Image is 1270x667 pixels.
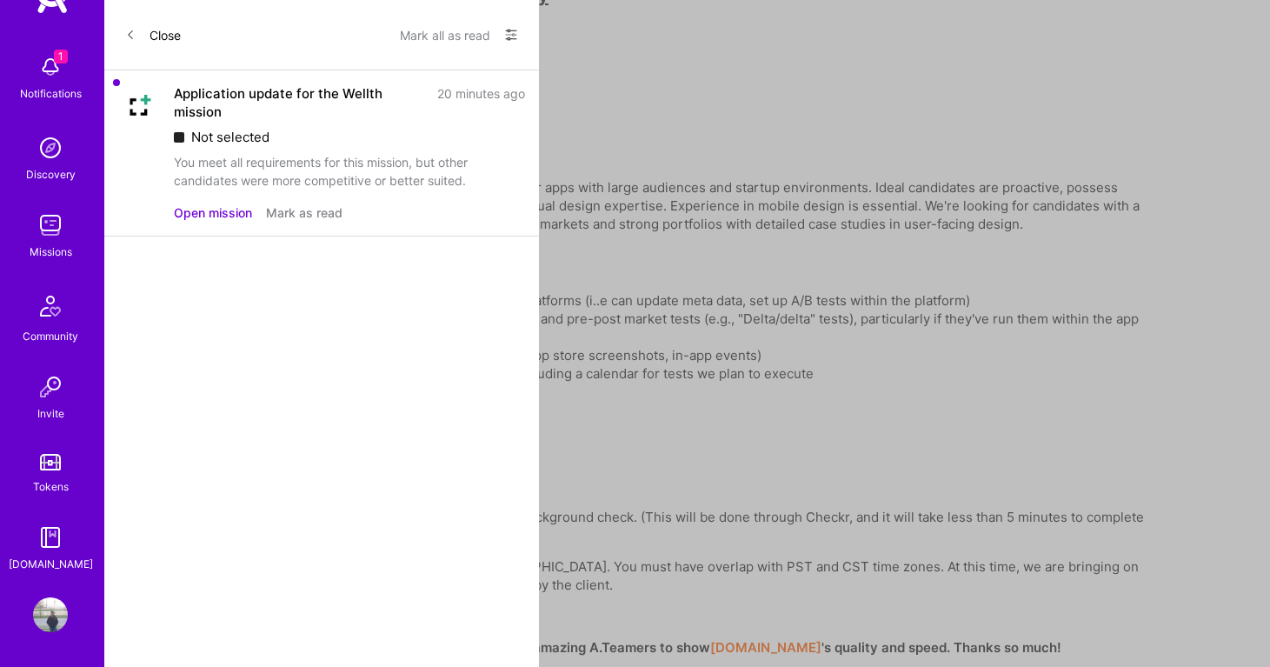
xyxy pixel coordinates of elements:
div: [DOMAIN_NAME] [9,555,93,573]
div: Discovery [26,165,76,183]
button: Close [125,21,181,49]
button: Mark all as read [400,21,490,49]
div: You meet all requirements for this mission, but other candidates were more competitive or better ... [174,153,525,190]
div: Invite [37,404,64,423]
img: guide book [33,520,68,555]
img: User Avatar [33,597,68,632]
div: 20 minutes ago [437,84,525,121]
div: Tokens [33,477,69,496]
div: Application update for the Wellth mission [174,84,427,121]
a: User Avatar [29,597,72,632]
button: Open mission [174,203,252,222]
div: Not selected [174,128,525,146]
div: Community [23,327,78,345]
img: teamwork [33,208,68,243]
img: Company Logo [118,84,160,126]
img: discovery [33,130,68,165]
div: Missions [30,243,72,261]
img: tokens [40,454,61,470]
button: Mark as read [266,203,342,222]
img: Invite [33,370,68,404]
img: Community [30,285,71,327]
